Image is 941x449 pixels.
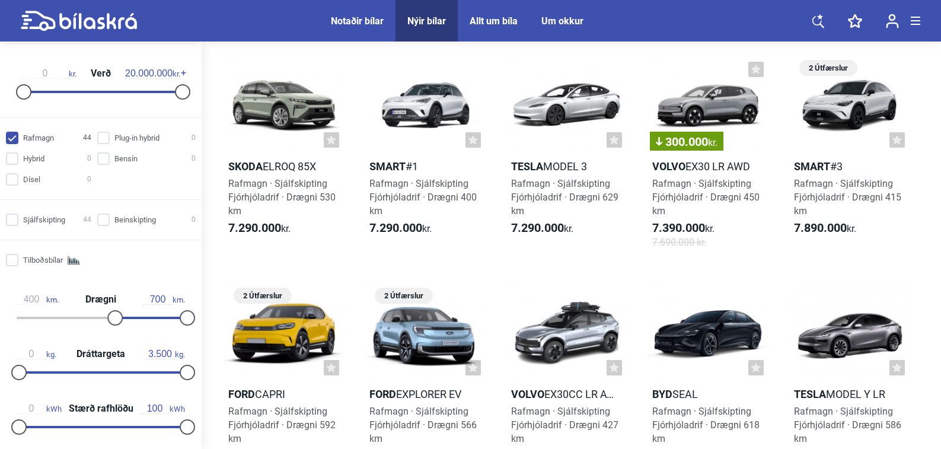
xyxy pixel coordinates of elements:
span: Hybrid [23,152,44,165]
span: 0 [87,173,91,186]
b: Smart [369,160,406,173]
a: 2 ÚtfærslurSmart#3Rafmagn · SjálfskiptingFjórhjóladrif · Drægni 415 km7.890.000kr. [789,56,911,260]
span: kr. [125,68,180,79]
span: Tilboðsbílar [23,254,63,266]
b: 7.290.000 [511,221,564,235]
span: Rafmagn · Sjálfskipting Fjórhjóladrif · Drægni 566 km [369,406,477,444]
span: Bensín [114,152,138,165]
span: Verð [88,69,114,78]
b: Ford [228,388,255,400]
b: 7.290.000 [369,221,422,235]
span: kr. [794,221,856,235]
span: Rafmagn [23,132,54,144]
a: Allt um bíla [470,15,518,27]
span: kr. [511,221,573,235]
span: km. [143,294,185,305]
h2: #1 [364,160,486,173]
span: Rafmagn · Sjálfskipting Fjórhjóladrif · Drægni 618 km [652,406,760,444]
h2: Explorer EV [364,387,486,401]
span: Rafmagn · Sjálfskipting Fjórhjóladrif · Drægni 629 km [511,178,618,216]
span: Dísel [23,173,40,186]
a: TeslaModel 3Rafmagn · SjálfskiptingFjórhjóladrif · Drægni 629 km7.290.000kr. [506,56,628,260]
span: km. [17,294,59,305]
span: kr. [708,137,717,148]
span: kr. [228,221,291,235]
a: SkodaElroq 85xRafmagn · SjálfskiptingFjórhjóladrif · Drægni 530 km7.290.000kr. [223,56,345,260]
h2: Model 3 [506,160,628,173]
b: Skoda [228,160,263,173]
span: Dráttargeta [74,349,128,359]
span: Rafmagn · Sjálfskipting Fjórhjóladrif · Drægni 427 km [511,406,618,444]
span: 2 Útfærslur [240,288,286,304]
span: Stærð rafhlöðu [66,404,136,413]
h2: Capri [223,387,345,401]
span: 0 [192,152,196,165]
span: Drægni [82,295,119,304]
span: Rafmagn · Sjálfskipting Fjórhjóladrif · Drægni 530 km [228,178,336,216]
span: kWh [17,403,62,414]
span: kr. [652,221,714,235]
span: kr. [21,68,76,79]
b: Volvo [652,160,685,173]
b: Tesla [794,388,826,400]
a: Smart#1Rafmagn · SjálfskiptingFjórhjóladrif · Drægni 400 km7.290.000kr. [364,56,486,260]
h2: EX30 LR AWD [647,160,769,173]
span: Rafmagn · Sjálfskipting Fjórhjóladrif · Drægni 592 km [228,406,336,444]
b: Ford [369,388,396,400]
b: 7.390.000 [652,221,705,235]
span: 300.000 [656,136,717,148]
a: Um okkur [541,15,583,27]
h2: #3 [789,160,911,173]
span: Rafmagn · Sjálfskipting Fjórhjóladrif · Drægni 415 km [794,178,901,216]
b: Smart [794,160,830,173]
span: kWh [140,403,185,414]
span: kr. [369,221,432,235]
h2: Elroq 85x [223,160,345,173]
span: Rafmagn · Sjálfskipting Fjórhjóladrif · Drægni 400 km [369,178,477,216]
b: Tesla [511,160,543,173]
a: Nýir bílar [407,15,446,27]
a: Notaðir bílar [331,15,384,27]
span: 7.690.000 kr. [652,235,706,249]
span: Plug-in hybrid [114,132,160,144]
h2: EX30CC LR AWD [506,387,628,401]
span: kg. [145,349,185,359]
span: 2 Útfærslur [381,288,427,304]
span: Rafmagn · Sjálfskipting Fjórhjóladrif · Drægni 450 km [652,178,760,216]
span: 2 Útfærslur [805,60,851,76]
b: 7.890.000 [794,221,847,235]
span: 0 [192,214,196,226]
b: 7.290.000 [228,221,281,235]
b: Volvo [511,388,544,400]
img: user-login.svg [886,14,899,28]
h2: Seal [647,387,769,401]
span: Beinskipting [114,214,156,226]
b: BYD [652,388,672,400]
span: 0 [192,132,196,144]
a: 300.000kr.VolvoEX30 LR AWDRafmagn · SjálfskiptingFjórhjóladrif · Drægni 450 km7.390.000kr.7.690.0... [647,56,769,260]
span: Sjálfskipting [23,214,65,226]
span: 44 [83,132,91,144]
span: Rafmagn · Sjálfskipting Fjórhjóladrif · Drægni 586 km [794,406,901,444]
span: 44 [83,214,91,226]
h2: Model Y LR [789,387,911,401]
span: kg. [17,349,56,359]
span: 0 [87,152,91,165]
